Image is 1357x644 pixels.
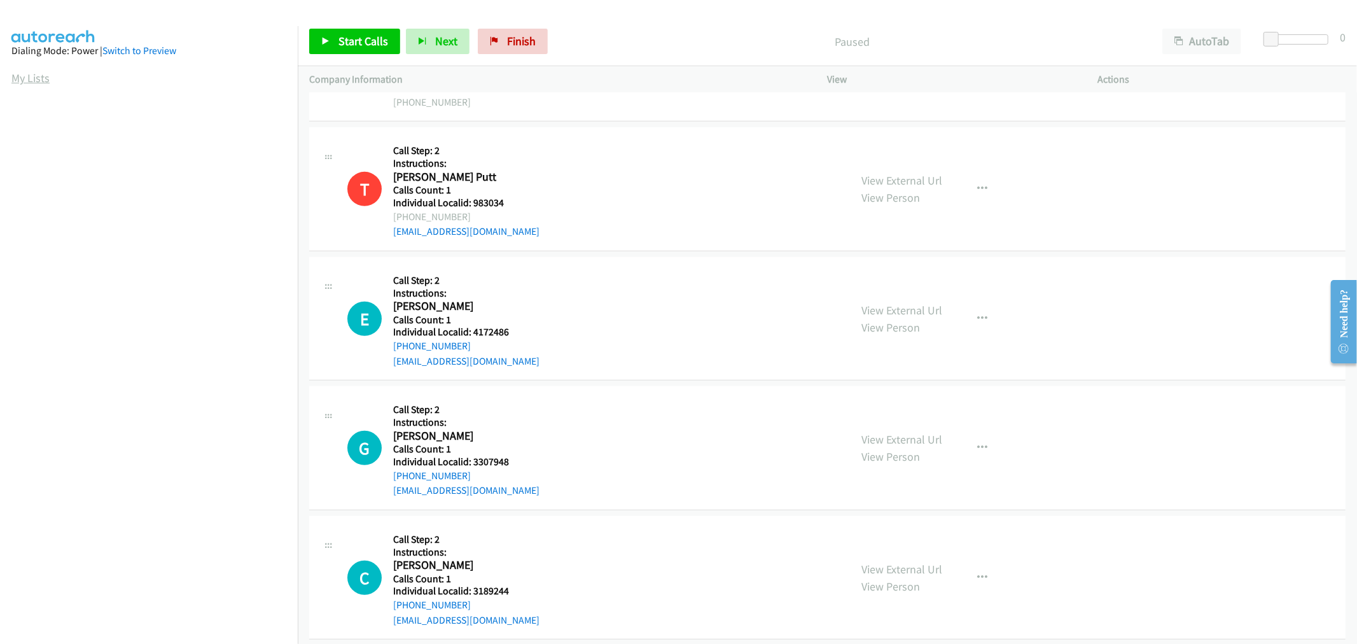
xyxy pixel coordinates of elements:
h1: G [347,431,382,465]
h5: Instructions: [393,157,539,170]
a: View External Url [862,562,943,577]
p: View [828,72,1075,87]
h1: E [347,302,382,336]
h5: Instructions: [393,287,539,300]
p: Company Information [309,72,805,87]
h5: Individual Localid: 3189244 [393,585,539,598]
span: Finish [507,34,536,48]
p: Actions [1098,72,1346,87]
p: Paused [565,33,1139,50]
h5: Instructions: [393,416,539,429]
a: [EMAIL_ADDRESS][DOMAIN_NAME] [393,614,539,626]
h5: Call Step: 2 [393,533,539,546]
a: [EMAIL_ADDRESS][DOMAIN_NAME] [393,355,539,367]
h5: Individual Localid: 3307948 [393,456,539,468]
span: Start Calls [338,34,388,48]
a: View External Url [862,432,943,447]
div: [PHONE_NUMBER] [393,95,525,110]
div: 0 [1340,29,1346,46]
h5: Calls Count: 1 [393,443,539,456]
h5: Calls Count: 1 [393,573,539,585]
div: [PHONE_NUMBER] [393,209,539,225]
button: AutoTab [1162,29,1241,54]
h5: Call Step: 2 [393,403,539,416]
h5: Individual Localid: 983034 [393,197,539,209]
a: My Lists [11,71,50,85]
a: Switch to Preview [102,45,176,57]
a: [PHONE_NUMBER] [393,470,471,482]
h5: Call Step: 2 [393,274,539,287]
h5: Individual Localid: 4172486 [393,326,539,339]
div: This number is on the do not call list [347,172,382,206]
a: View Person [862,449,921,464]
h2: [PERSON_NAME] Putt [393,170,525,185]
h2: [PERSON_NAME] [393,299,525,314]
a: [EMAIL_ADDRESS][DOMAIN_NAME] [393,484,539,496]
h1: C [347,561,382,595]
h2: [PERSON_NAME] [393,558,525,573]
h1: T [347,172,382,206]
div: Dialing Mode: Power | [11,43,286,59]
a: [PHONE_NUMBER] [393,340,471,352]
h5: Instructions: [393,546,539,559]
a: View Person [862,579,921,594]
div: The call is yet to be attempted [347,561,382,595]
button: Next [406,29,470,54]
a: View Person [862,190,921,205]
a: View External Url [862,303,943,318]
h2: [PERSON_NAME] [393,429,525,444]
div: The call is yet to be attempted [347,431,382,465]
span: Next [435,34,457,48]
h5: Calls Count: 1 [393,184,539,197]
a: Finish [478,29,548,54]
a: View Person [862,320,921,335]
iframe: Resource Center [1321,271,1357,372]
a: [PHONE_NUMBER] [393,599,471,611]
h5: Calls Count: 1 [393,314,539,326]
a: [EMAIL_ADDRESS][DOMAIN_NAME] [393,225,539,237]
a: Start Calls [309,29,400,54]
a: View External Url [862,173,943,188]
h5: Call Step: 2 [393,144,539,157]
div: Delay between calls (in seconds) [1270,34,1328,45]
